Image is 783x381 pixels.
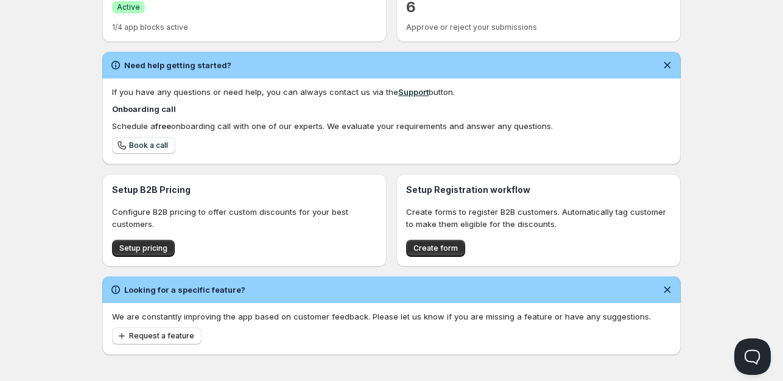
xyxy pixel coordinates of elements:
span: Active [117,2,140,12]
p: Approve or reject your submissions [406,23,671,32]
h2: Looking for a specific feature? [124,284,245,296]
span: Book a call [129,141,168,150]
button: Create form [406,240,465,257]
a: Book a call [112,137,175,154]
p: Create forms to register B2B customers. Automatically tag customer to make them eligible for the ... [406,206,671,230]
a: Support [398,87,429,97]
div: Schedule a onboarding call with one of our experts. We evaluate your requirements and answer any ... [112,120,671,132]
h4: Onboarding call [112,103,671,115]
button: Dismiss notification [659,281,676,298]
button: Setup pricing [112,240,175,257]
iframe: Help Scout Beacon - Open [734,338,771,375]
p: We are constantly improving the app based on customer feedback. Please let us know if you are mis... [112,310,671,323]
span: Create form [413,243,458,253]
p: Configure B2B pricing to offer custom discounts for your best customers. [112,206,377,230]
h3: Setup Registration workflow [406,184,671,196]
b: free [155,121,171,131]
span: Request a feature [129,331,194,341]
a: SuccessActive [112,1,145,13]
span: Setup pricing [119,243,167,253]
button: Request a feature [112,327,202,344]
button: Dismiss notification [659,57,676,74]
h3: Setup B2B Pricing [112,184,377,196]
p: 1/4 app blocks active [112,23,377,32]
div: If you have any questions or need help, you can always contact us via the button. [112,86,671,98]
h2: Need help getting started? [124,59,231,71]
